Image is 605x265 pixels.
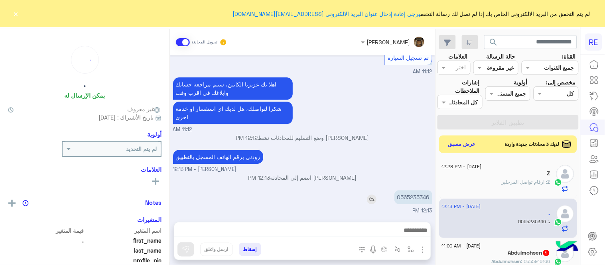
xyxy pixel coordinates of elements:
button: select flow [404,243,418,256]
p: 21/8/2025, 11:12 AM [173,77,293,100]
p: 21/8/2025, 12:13 PM [394,190,432,204]
span: ارقام تواصل المرحلين [501,179,548,185]
h5: . [549,210,550,217]
span: . [549,218,550,224]
img: select flow [408,246,414,253]
a: يرجى إعادة إدخال عنوان البريد الالكتروني [EMAIL_ADDRESS][DOMAIN_NAME] [233,10,421,17]
img: send message [182,245,190,253]
span: [DATE] - 12:28 PM [442,163,482,170]
span: 12:13 PM [413,208,432,214]
img: send attachment [418,245,428,255]
img: WhatsApp [554,218,562,226]
small: تحويل المحادثة [191,39,218,45]
span: [PERSON_NAME] - 12:13 PM [173,166,236,173]
span: . [8,236,84,245]
span: [DATE] - 12:13 PM [442,203,481,210]
div: RE [585,33,602,51]
label: أولوية [514,78,528,86]
span: [DATE] - 11:00 AM [442,242,481,249]
span: لم يتم التحقق من البريد الالكتروني الخاص بك إذا لم تصل لك رسالة التحقق [233,10,590,18]
span: لديك 3 محادثات جديدة واردة [505,141,560,148]
span: search [489,37,499,47]
img: reply [367,194,376,204]
img: send voice note [369,245,378,255]
h5: Abdulmohsen [508,249,550,256]
span: Z [548,179,550,185]
button: إسقاط [239,243,261,256]
span: 0555916166 [521,258,550,264]
p: 21/8/2025, 11:12 AM [173,102,293,124]
label: العلامات [448,52,467,61]
h5: . [84,80,86,89]
button: Trigger scenario [391,243,404,256]
button: تطبيق الفلاتر [437,115,579,130]
img: make a call [359,247,365,253]
h6: أولوية [147,131,162,138]
img: create order [381,246,388,253]
p: 21/8/2025, 12:13 PM [173,150,263,164]
span: 0565235346 [518,218,549,224]
h6: Notes [145,199,162,206]
span: last_name [86,246,162,255]
span: تم تسجيل السيارة [388,54,429,61]
span: تاريخ الأشتراك : [DATE] [99,113,154,122]
span: Abdulmohsen [492,258,521,264]
span: 1 [543,250,550,256]
button: create order [378,243,391,256]
span: 12:12 PM [236,134,258,141]
label: القناة: [562,52,575,61]
img: WhatsApp [554,179,562,186]
div: loading... [73,48,97,71]
p: [PERSON_NAME] وضع التسليم للمحادثات نشط [173,133,432,142]
button: search [484,35,504,52]
h6: العلامات [8,166,162,173]
span: first_name [86,236,162,245]
span: قيمة المتغير [8,226,84,235]
span: غير معروف [127,105,162,113]
label: إشارات الملاحظات [437,78,480,95]
button: ارسل واغلق [200,243,233,256]
p: [PERSON_NAME] انضم إلى المحادثة [173,173,432,182]
button: × [12,10,20,18]
span: 12:13 PM [248,174,270,181]
span: 11:12 AM [173,126,192,133]
div: اختر [456,63,467,73]
h6: يمكن الإرسال له [65,92,105,99]
img: notes [22,200,29,206]
img: hulul-logo.png [553,233,581,261]
h5: Z [547,170,550,177]
img: defaultAdmin.png [556,165,574,183]
label: حالة الرسالة [487,52,516,61]
label: مخصص إلى: [546,78,575,86]
img: Trigger scenario [394,246,401,253]
span: اسم المتغير [86,226,162,235]
span: profile_pic [86,256,162,265]
h6: المتغيرات [137,216,162,223]
span: 11:12 AM [413,69,432,75]
button: عرض مسبق [445,139,479,150]
img: defaultAdmin.png [556,205,574,223]
img: add [8,200,16,207]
